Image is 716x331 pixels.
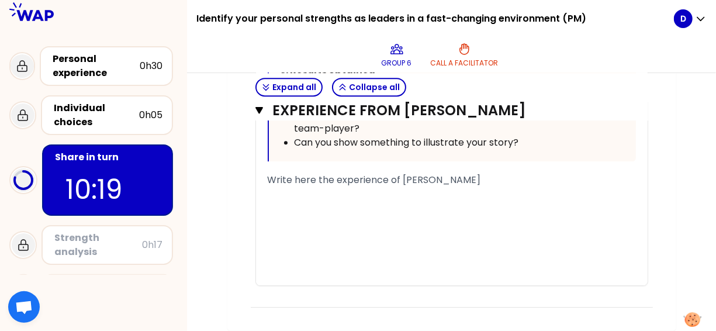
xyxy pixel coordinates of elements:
[426,37,503,73] button: Call a facilitator
[382,58,412,68] p: Group 6
[65,169,150,210] p: 10:19
[272,101,607,120] h3: Experience from [PERSON_NAME]
[431,58,499,68] p: Call a facilitator
[674,9,707,28] button: D
[8,291,40,323] div: Ouvrir le chat
[139,108,162,122] div: 0h05
[680,13,686,25] p: D
[142,238,162,252] div: 0h17
[54,101,139,129] div: Individual choices
[53,52,140,80] div: Personal experience
[268,173,481,187] span: Write here the experience of [PERSON_NAME]
[55,150,162,164] div: Share in turn
[295,136,519,149] span: Can you show something to illustrate your story?
[332,78,406,96] button: Collapse all
[255,78,323,96] button: Expand all
[140,59,162,73] div: 0h30
[54,231,142,259] div: Strength analysis
[255,101,648,120] button: Experience from [PERSON_NAME]
[377,37,417,73] button: Group 6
